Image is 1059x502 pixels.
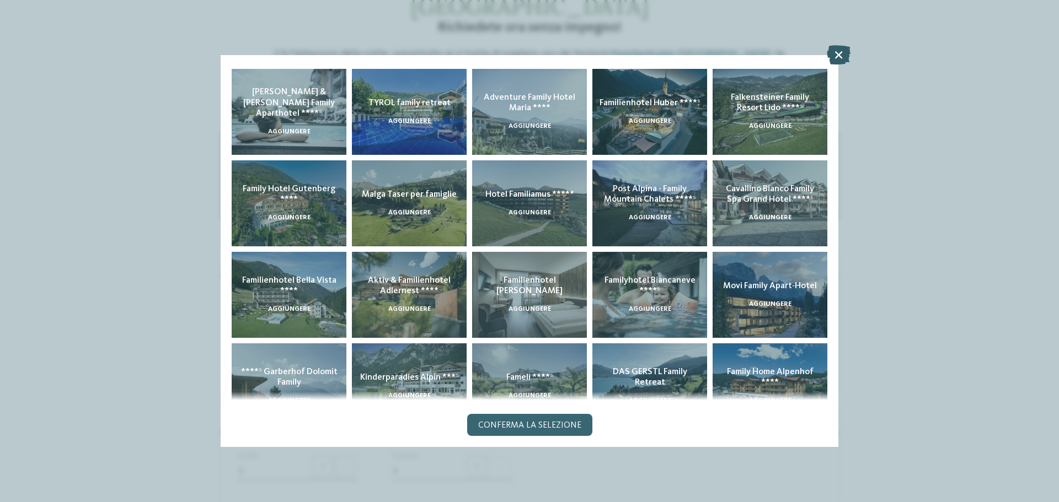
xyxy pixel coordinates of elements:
span: aggiungere [509,306,551,312]
span: [PERSON_NAME] & [PERSON_NAME] Family Aparthotel ****ˢ [243,88,335,117]
span: Familienhotel Bella Vista **** [242,276,336,295]
span: aggiungere [629,397,671,404]
span: Cavallino Bianco Family Spa Grand Hotel ****ˢ [726,185,814,204]
span: Kinderparadies Alpin ***ˢ [360,373,459,382]
span: Malga Taser per famiglie [362,190,457,199]
span: Familienhotel Huber ****ˢ [600,99,700,107]
span: aggiungere [629,214,671,221]
span: Familienhotel [PERSON_NAME] [496,276,563,295]
span: aggiungere [388,118,431,125]
span: aggiungere [509,392,551,399]
span: Family Home Alpenhof **** [727,368,814,387]
span: aggiungere [629,306,671,312]
span: TYROL family retreat [368,99,451,107]
span: aggiungere [509,123,551,129]
span: aggiungere [749,397,791,404]
span: aggiungere [749,301,791,307]
span: Aktiv & Familienhotel Adlernest **** [368,276,451,295]
span: Adventure Family Hotel Maria **** [484,93,575,112]
span: aggiungere [388,392,431,399]
span: aggiungere [268,306,311,312]
span: aggiungere [509,209,551,216]
span: aggiungere [388,209,431,216]
span: Familyhotel Biancaneve ****ˢ [605,276,696,295]
span: Family Hotel Gutenberg **** [243,185,335,204]
span: aggiungere [749,123,791,129]
span: DAS GERSTL Family Retreat [613,368,687,387]
span: Conferma la selezione [478,421,581,430]
span: aggiungere [268,397,311,404]
span: Movi Family Apart-Hotel [723,282,817,290]
span: Falkensteiner Family Resort Lido ****ˢ [731,93,809,112]
span: aggiungere [268,128,311,135]
span: Post Alpina - Family Mountain Chalets ****ˢ [604,185,696,204]
span: aggiungere [629,118,671,125]
span: aggiungere [388,306,431,312]
span: ****ˢ Garberhof Dolomit Family [241,368,338,387]
span: aggiungere [749,214,791,221]
span: aggiungere [268,214,311,221]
